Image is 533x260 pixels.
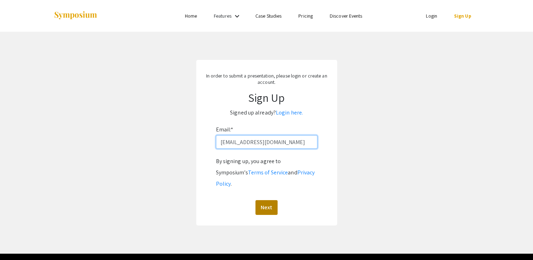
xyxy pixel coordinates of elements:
[298,13,313,19] a: Pricing
[54,11,98,20] img: Symposium by ForagerOne
[454,13,471,19] a: Sign Up
[255,13,281,19] a: Case Studies
[185,13,197,19] a: Home
[276,109,303,116] a: Login here.
[214,13,231,19] a: Features
[203,91,330,104] h1: Sign Up
[248,169,288,176] a: Terms of Service
[203,73,330,85] p: In order to submit a presentation, please login or create an account.
[216,124,234,135] label: Email:
[330,13,362,19] a: Discover Events
[255,200,278,215] button: Next
[203,107,330,118] p: Signed up already?
[216,156,317,190] div: By signing up, you agree to Symposium’s and .
[5,228,30,255] iframe: Chat
[233,12,241,20] mat-icon: Expand Features list
[426,13,437,19] a: Login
